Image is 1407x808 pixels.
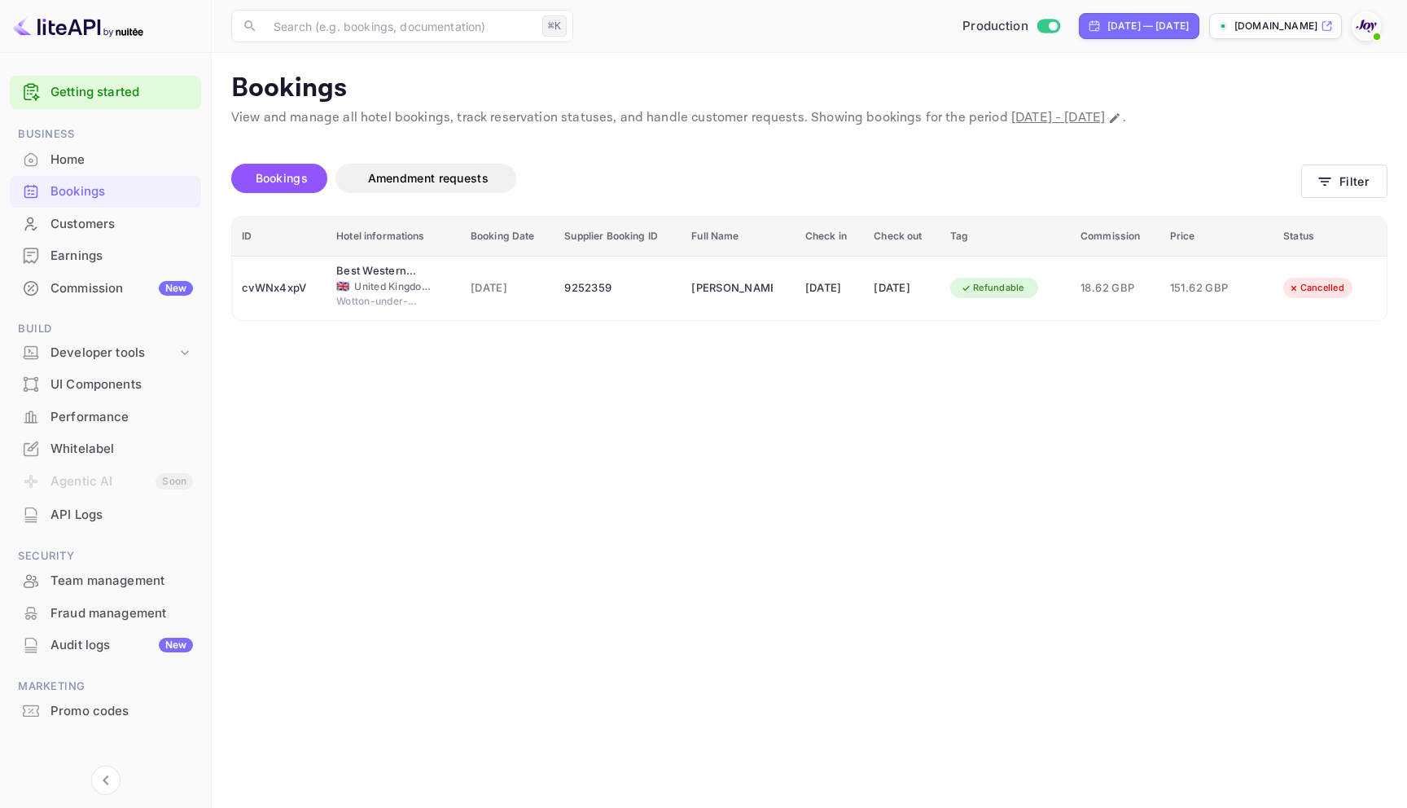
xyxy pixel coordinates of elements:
div: Performance [10,402,201,433]
div: Whitelabel [50,440,193,459]
span: Production [962,17,1028,36]
div: Promo codes [10,696,201,727]
div: Performance [50,408,193,427]
div: account-settings tabs [231,164,1301,193]
button: Change date range [1107,110,1123,126]
div: Team management [10,565,201,597]
img: LiteAPI logo [13,13,143,39]
div: Audit logsNew [10,630,201,661]
div: Home [10,144,201,176]
span: Amendment requests [368,171,489,185]
div: [DATE] — [DATE] [1107,19,1189,33]
div: Bookings [10,176,201,208]
div: Fraud management [10,598,201,630]
div: Team management [50,572,193,591]
div: Rebecca Staniforth [691,275,773,301]
div: New [159,281,193,296]
div: Fraud management [50,604,193,623]
div: 9252359 [564,275,672,301]
th: Status [1273,217,1387,257]
div: Promo codes [50,702,193,721]
th: Supplier Booking ID [554,217,682,257]
a: Fraud management [10,598,201,628]
span: [DATE] [471,279,545,297]
a: Whitelabel [10,433,201,463]
span: Bookings [256,171,308,185]
a: Customers [10,209,201,239]
a: Getting started [50,83,193,102]
div: ⌘K [542,15,567,37]
div: Audit logs [50,636,193,655]
table: booking table [232,217,1387,320]
div: Developer tools [50,344,177,362]
a: API Logs [10,499,201,529]
div: API Logs [50,506,193,525]
p: [DOMAIN_NAME] [1234,19,1317,33]
th: Booking Date [461,217,554,257]
a: CommissionNew [10,273,201,303]
div: UI Components [50,375,193,394]
span: Build [10,320,201,338]
div: Earnings [50,247,193,266]
div: UI Components [10,369,201,401]
th: Price [1160,217,1274,257]
div: Commission [50,279,193,298]
div: [DATE] [874,275,931,301]
th: Check in [796,217,864,257]
div: Whitelabel [10,433,201,465]
div: Cancelled [1278,278,1355,298]
button: Collapse navigation [91,766,121,795]
div: API Logs [10,499,201,531]
div: Customers [50,215,193,234]
div: CommissionNew [10,273,201,305]
div: Bookings [50,182,193,201]
span: United Kingdom of [GEOGRAPHIC_DATA] and [GEOGRAPHIC_DATA] [354,279,436,294]
div: Best Western Bristol North The Gables Hotel [336,263,418,279]
span: Wotton-under-Edge [336,294,418,309]
th: Tag [940,217,1071,257]
a: UI Components [10,369,201,399]
a: Audit logsNew [10,630,201,660]
div: Earnings [10,240,201,272]
div: Refundable [950,278,1035,298]
div: New [159,638,193,652]
th: Commission [1071,217,1160,257]
span: Business [10,125,201,143]
span: 18.62 GBP [1080,279,1151,297]
div: Switch to Sandbox mode [956,17,1066,36]
a: Team management [10,565,201,595]
th: Full Name [682,217,796,257]
div: Home [50,151,193,169]
button: Filter [1301,165,1387,198]
th: Check out [864,217,940,257]
span: 151.62 GBP [1170,279,1251,297]
div: Customers [10,209,201,240]
p: Bookings [231,72,1387,105]
a: Performance [10,402,201,432]
p: View and manage all hotel bookings, track reservation statuses, and handle customer requests. Sho... [231,108,1387,128]
div: Getting started [10,76,201,109]
span: United Kingdom of Great Britain and Northern Ireland [336,281,349,292]
a: Promo codes [10,696,201,726]
div: cvWNx4xpV [242,275,317,301]
img: With Joy [1353,13,1379,39]
a: Home [10,144,201,174]
th: Hotel informations [327,217,461,257]
a: Earnings [10,240,201,270]
div: Developer tools [10,339,201,367]
th: ID [232,217,327,257]
span: Marketing [10,678,201,696]
div: [DATE] [805,275,854,301]
input: Search (e.g. bookings, documentation) [264,10,536,42]
a: Bookings [10,176,201,206]
span: Security [10,547,201,565]
span: [DATE] - [DATE] [1011,109,1105,126]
